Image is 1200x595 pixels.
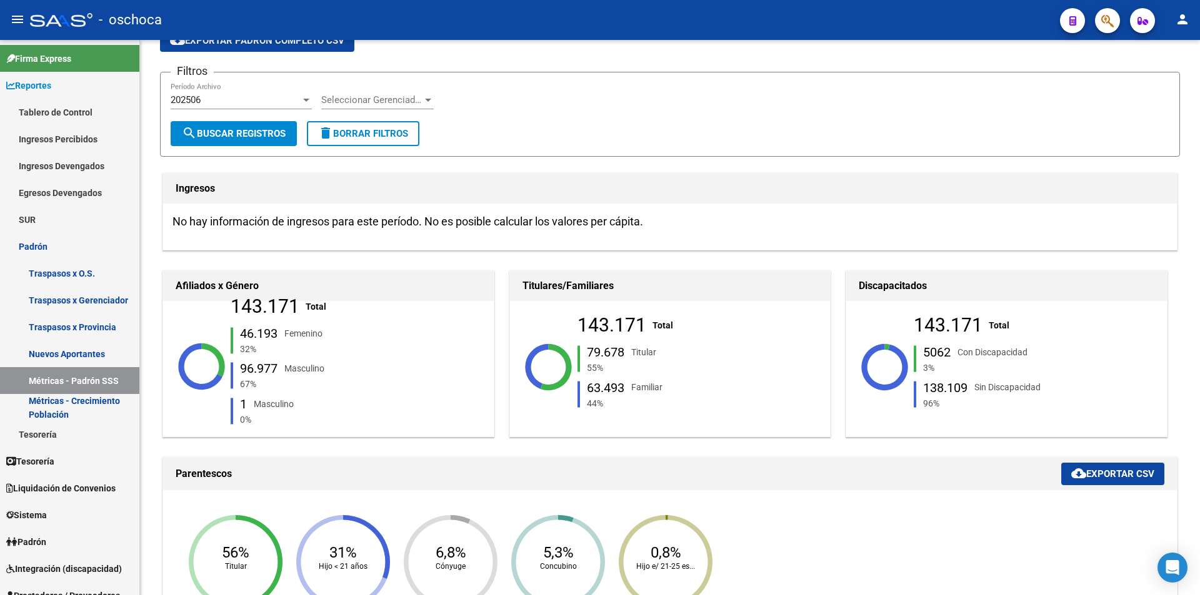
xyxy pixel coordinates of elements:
mat-icon: search [182,125,197,140]
text: 56% [222,544,249,561]
mat-icon: cloud_download [1071,466,1086,481]
button: Buscar Registros [171,121,297,146]
div: Total [652,318,673,332]
span: Padrón [6,535,46,549]
text: Hijo < 21 años [319,562,367,571]
span: Liquidación de Convenios [6,481,116,495]
span: Tesorería [6,455,54,468]
button: Borrar Filtros [307,121,419,146]
text: 0,8% [651,544,681,561]
span: - oschoca [99,6,162,34]
div: 46.193 [240,327,277,340]
text: 31% [329,544,357,561]
mat-icon: menu [10,12,25,27]
span: 202506 [171,94,201,106]
text: 6,8% [436,544,466,561]
div: 67% [237,378,397,391]
span: Borrar Filtros [318,128,408,139]
h1: Ingresos [176,179,1164,199]
div: 96.977 [240,363,277,375]
button: Exportar Padron Completo CSV [160,29,354,52]
h3: Filtros [171,62,214,80]
mat-icon: cloud_download [170,32,185,47]
div: Total [989,318,1009,332]
div: 143.171 [914,318,982,332]
h1: Afiliados x Género [176,276,481,296]
span: Sistema [6,508,47,522]
div: 44% [584,396,744,410]
div: 143.171 [577,318,646,332]
span: Integración (discapacidad) [6,562,122,576]
text: Cónyuge [436,562,466,571]
h1: Discapacitados [859,276,1154,296]
span: Firma Express [6,52,71,66]
div: 96% [921,396,1081,410]
div: 3% [921,361,1081,375]
div: 63.493 [587,381,624,393]
span: Buscar Registros [182,128,286,139]
div: Open Intercom Messenger [1157,553,1187,583]
div: 138.109 [923,381,967,393]
div: Masculino [254,397,294,411]
span: Reportes [6,79,51,92]
text: Concubino [540,562,577,571]
text: Hijo e/ 21-25 es... [636,562,695,571]
text: Titular [225,562,247,571]
div: 5062 [923,346,951,358]
span: Seleccionar Gerenciador [321,94,422,106]
h3: No hay información de ingresos para este período. No es posible calcular los valores per cápita. [172,213,1167,230]
div: Con Discapacidad [957,345,1027,359]
div: Total [306,300,326,313]
text: 5,3% [543,544,574,561]
div: 55% [584,361,744,375]
div: Titular [631,345,656,359]
span: Exportar CSV [1071,468,1154,479]
div: 79.678 [587,346,624,358]
div: 0% [237,413,397,426]
span: Exportar Padron Completo CSV [170,35,344,46]
mat-icon: person [1175,12,1190,27]
h1: Parentescos [176,464,1061,484]
div: Masculino [284,362,324,376]
div: 1 [240,398,247,410]
h1: Titulares/Familiares [522,276,818,296]
div: Familiar [631,380,662,394]
div: Sin Discapacidad [974,380,1041,394]
div: 32% [237,342,397,356]
div: Femenino [284,327,322,340]
div: 143.171 [231,300,299,313]
mat-icon: delete [318,125,333,140]
button: Exportar CSV [1061,463,1164,485]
